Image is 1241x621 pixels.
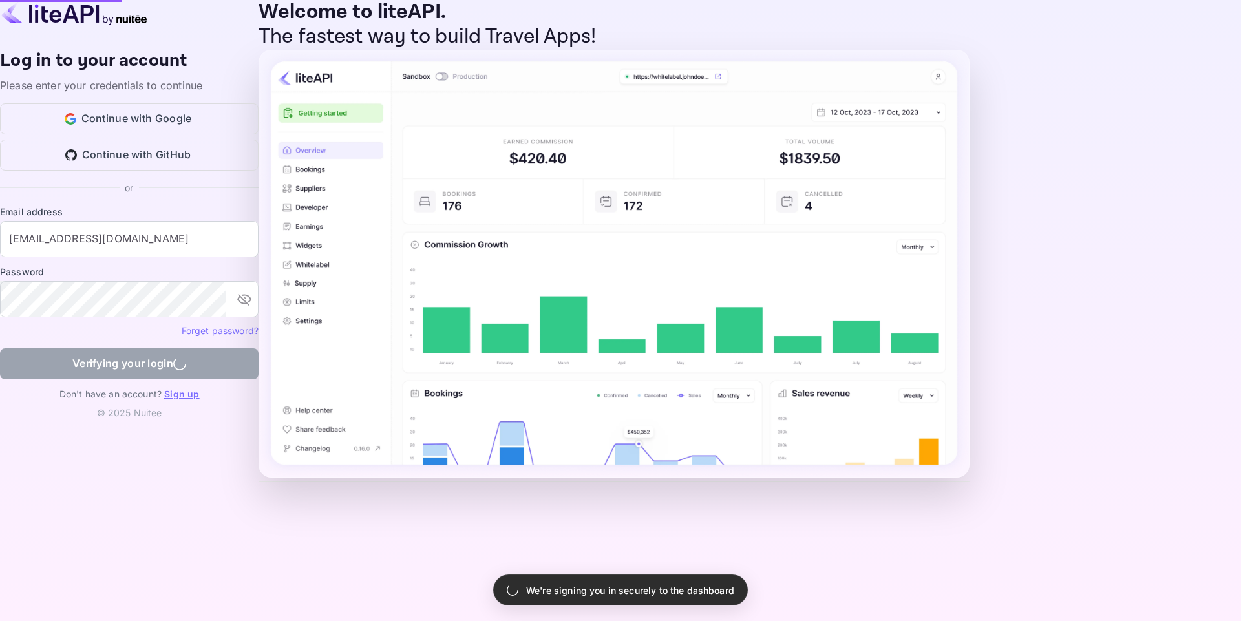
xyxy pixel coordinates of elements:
[125,181,133,195] p: or
[231,286,257,312] button: toggle password visibility
[182,325,259,336] a: Forget password?
[259,50,970,478] img: liteAPI Dashboard Preview
[164,388,199,399] a: Sign up
[259,25,970,49] p: The fastest way to build Travel Apps!
[182,324,259,337] a: Forget password?
[526,584,734,597] p: We're signing you in securely to the dashboard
